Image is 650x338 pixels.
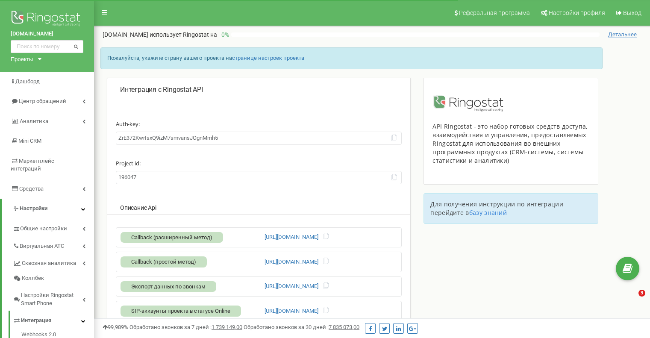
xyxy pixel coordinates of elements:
u: 1 739 149,00 [212,324,242,330]
span: Обработано звонков за 7 дней : [129,324,242,330]
u: 7 835 073,00 [329,324,359,330]
span: Реферальная программа [459,9,530,16]
p: Пожалуйста, укажите страну вашего проекта на [107,54,596,62]
span: Детальнее [608,31,637,38]
span: Общие настройки [20,225,67,233]
label: Project id: [116,153,402,169]
span: Аналитика [20,118,48,124]
a: [URL][DOMAIN_NAME] [265,307,318,315]
a: [DOMAIN_NAME] [11,30,83,38]
p: Интеграция с Ringostat API [120,85,397,95]
span: использует Ringostat на [150,31,217,38]
span: Виртуальная АТС [20,242,64,250]
a: Коллбек [13,271,94,286]
img: Ringostat logo [11,9,83,30]
span: Выход [623,9,641,16]
div: API Ringostat - это набор готовых средств доступа, взаимодействия и управления, предоставляемых R... [432,122,589,165]
span: 99,989% [103,324,128,330]
span: SIP-аккаунты проекта в статусе Online [131,308,230,314]
span: 3 [638,290,645,297]
a: Настройки Ringostat Smart Phone [13,285,94,311]
p: Для получения инструкции по интеграции перейдите в [430,200,591,217]
p: [DOMAIN_NAME] [103,30,217,39]
span: Маркетплейс интеграций [11,158,54,172]
input: Поиск по номеру [11,40,83,53]
a: Настройки [2,199,94,219]
span: Коллбек [22,274,44,282]
p: 0 % [217,30,231,39]
span: Дашборд [15,78,40,85]
a: Сквозная аналитика [13,253,94,271]
span: Настройки профиля [549,9,605,16]
a: странице настроек проекта [232,55,304,61]
span: Callback (простой метод) [131,259,196,265]
a: [URL][DOMAIN_NAME] [265,233,318,241]
span: Экспорт данных по звонкам [131,283,206,290]
iframe: Intercom live chat [621,290,641,310]
span: Сквозная аналитика [22,259,76,267]
span: Настройки Ringostat Smart Phone [21,291,82,307]
img: image [432,95,506,112]
span: Средства [19,185,44,192]
span: Настройки [20,205,47,212]
label: Auth-key: [116,114,402,129]
span: Центр обращений [19,98,66,104]
span: Интеграция [21,317,51,325]
span: Callback (расширенный метод) [131,234,212,241]
span: Описание Api [120,204,156,211]
a: Общие настройки [13,219,94,236]
a: [URL][DOMAIN_NAME] [265,258,318,266]
div: Проекты [11,55,33,63]
a: Виртуальная АТС [13,236,94,254]
a: базу знаний [469,209,507,217]
a: Интеграция [13,311,94,328]
span: Обработано звонков за 30 дней : [244,324,359,330]
input: Для получения auth-key нажмите на кнопку "Генерировать" [116,132,402,145]
a: [URL][DOMAIN_NAME] [265,282,318,291]
span: Mini CRM [18,138,41,144]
